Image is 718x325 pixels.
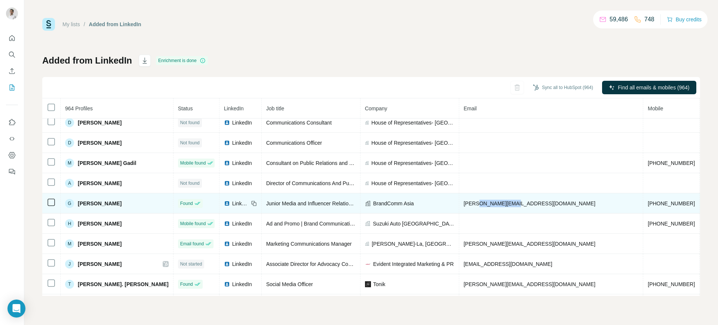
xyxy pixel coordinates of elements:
[528,82,598,93] button: Sync all to HubSpot (964)
[232,280,252,288] span: LinkedIn
[464,241,595,247] span: [PERSON_NAME][EMAIL_ADDRESS][DOMAIN_NAME]
[464,261,552,267] span: [EMAIL_ADDRESS][DOMAIN_NAME]
[42,55,132,67] h1: Added from LinkedIn
[65,105,93,111] span: 964 Profiles
[266,200,371,206] span: Junior Media and Influencer Relations Officer
[180,160,206,166] span: Mobile found
[6,81,18,94] button: My lists
[464,105,477,111] span: Email
[180,261,202,267] span: Not started
[224,241,230,247] img: LinkedIn logo
[232,220,252,227] span: LinkedIn
[464,200,595,206] span: [PERSON_NAME][EMAIL_ADDRESS][DOMAIN_NAME]
[232,260,252,268] span: LinkedIn
[266,180,380,186] span: Director of Communications And Public Relations
[42,18,55,31] img: Surfe Logo
[224,140,230,146] img: LinkedIn logo
[372,240,454,248] span: [PERSON_NAME]-La, [GEOGRAPHIC_DATA]
[232,119,252,126] span: LinkedIn
[224,180,230,186] img: LinkedIn logo
[224,221,230,227] img: LinkedIn logo
[667,14,702,25] button: Buy credits
[371,139,454,147] span: House of Representatives- [GEOGRAPHIC_DATA]
[266,261,381,267] span: Associate Director for Advocacy Communications
[180,281,193,288] span: Found
[266,281,313,287] span: Social Media Officer
[648,105,663,111] span: Mobile
[373,260,454,268] span: Evident Integrated Marketing & PR
[65,260,74,269] div: J
[180,119,200,126] span: Not found
[6,165,18,178] button: Feedback
[78,139,122,147] span: [PERSON_NAME]
[224,160,230,166] img: LinkedIn logo
[78,159,136,167] span: [PERSON_NAME] Gadil
[65,138,74,147] div: D
[373,220,454,227] span: Suzuki Auto [GEOGRAPHIC_DATA]
[6,148,18,162] button: Dashboard
[84,21,85,28] li: /
[78,240,122,248] span: [PERSON_NAME]
[648,160,695,166] span: [PHONE_NUMBER]
[266,160,388,166] span: Consultant on Public Relations and Communications
[610,15,628,24] p: 59,486
[7,300,25,318] div: Open Intercom Messenger
[371,180,454,187] span: House of Representatives- [GEOGRAPHIC_DATA]
[224,281,230,287] img: LinkedIn logo
[224,261,230,267] img: LinkedIn logo
[464,281,595,287] span: [PERSON_NAME][EMAIL_ADDRESS][DOMAIN_NAME]
[365,261,371,267] img: company-logo
[180,220,206,227] span: Mobile found
[224,105,244,111] span: LinkedIn
[6,64,18,78] button: Enrich CSV
[644,15,654,24] p: 748
[266,221,356,227] span: Ad and Promo | Brand Communication
[371,159,454,167] span: House of Representatives- [GEOGRAPHIC_DATA]
[602,81,696,94] button: Find all emails & mobiles (964)
[266,105,284,111] span: Job title
[180,200,193,207] span: Found
[65,219,74,228] div: H
[6,132,18,145] button: Use Surfe API
[648,221,695,227] span: [PHONE_NUMBER]
[373,280,386,288] span: Tonik
[232,159,252,167] span: LinkedIn
[618,84,689,91] span: Find all emails & mobiles (964)
[232,139,252,147] span: LinkedIn
[648,200,695,206] span: [PHONE_NUMBER]
[178,105,193,111] span: Status
[373,200,414,207] span: BrandComm Asia
[78,280,169,288] span: [PERSON_NAME]. [PERSON_NAME]
[266,120,332,126] span: Communications Consultant
[648,281,695,287] span: [PHONE_NUMBER]
[266,241,352,247] span: Marketing Communications Manager
[6,48,18,61] button: Search
[78,119,122,126] span: [PERSON_NAME]
[371,119,454,126] span: House of Representatives- [GEOGRAPHIC_DATA]
[65,118,74,127] div: D
[78,200,122,207] span: [PERSON_NAME]
[180,240,204,247] span: Email found
[78,260,122,268] span: [PERSON_NAME]
[6,116,18,129] button: Use Surfe on LinkedIn
[232,200,249,207] span: LinkedIn
[224,200,230,206] img: LinkedIn logo
[232,180,252,187] span: LinkedIn
[65,239,74,248] div: M
[365,105,387,111] span: Company
[65,159,74,168] div: M
[6,7,18,19] img: Avatar
[65,199,74,208] div: G
[78,220,122,227] span: [PERSON_NAME]
[89,21,141,28] div: Added from LinkedIn
[65,179,74,188] div: A
[180,139,200,146] span: Not found
[365,281,371,287] img: company-logo
[156,56,208,65] div: Enrichment is done
[266,140,322,146] span: Communications Officer
[78,180,122,187] span: [PERSON_NAME]
[232,240,252,248] span: LinkedIn
[180,180,200,187] span: Not found
[65,280,74,289] div: T
[6,31,18,45] button: Quick start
